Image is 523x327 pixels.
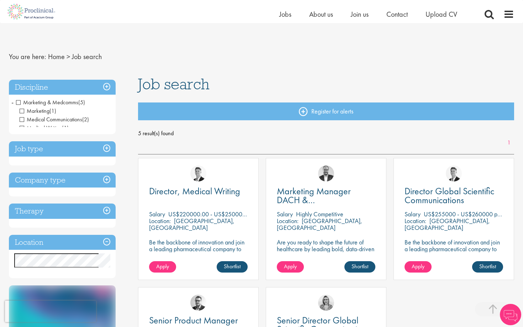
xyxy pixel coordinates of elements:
[284,263,297,270] span: Apply
[9,235,116,250] h3: Location
[500,304,521,325] img: Chatbot
[296,210,343,218] p: Highly Competitive
[277,210,293,218] span: Salary
[318,165,334,181] img: Aitor Melia
[149,314,238,326] span: Senior Product Manager
[277,187,375,205] a: Marketing Manager DACH & [GEOGRAPHIC_DATA]
[279,10,291,19] a: Jobs
[277,185,363,215] span: Marketing Manager DACH & [GEOGRAPHIC_DATA]
[412,263,424,270] span: Apply
[472,261,503,273] a: Shortlist
[318,295,334,311] img: Merna Hermiz
[138,74,210,94] span: Job search
[20,116,89,123] span: Medical Communications
[190,295,206,311] img: Niklas Kaminski
[405,217,490,232] p: [GEOGRAPHIC_DATA], [GEOGRAPHIC_DATA]
[62,124,69,132] span: (1)
[405,185,494,206] span: Director Global Scientific Communications
[504,139,514,147] a: 1
[49,107,56,115] span: (1)
[405,210,421,218] span: Salary
[277,239,375,266] p: Are you ready to shape the future of healthcare by leading bold, data-driven marketing strategies...
[277,217,362,232] p: [GEOGRAPHIC_DATA], [GEOGRAPHIC_DATA]
[9,204,116,219] h3: Therapy
[351,10,369,19] a: Join us
[78,99,85,106] span: (5)
[309,10,333,19] a: About us
[168,210,281,218] p: US$220000.00 - US$250000.00 per annum
[405,239,503,273] p: Be the backbone of innovation and join a leading pharmaceutical company to help keep life-changin...
[190,165,206,181] img: George Watson
[9,173,116,188] h3: Company type
[217,261,248,273] a: Shortlist
[5,301,96,322] iframe: reCAPTCHA
[20,116,82,123] span: Medical Communications
[9,52,46,61] span: You are here:
[82,116,89,123] span: (2)
[149,261,176,273] a: Apply
[149,187,248,196] a: Director, Medical Writing
[20,107,56,115] span: Marketing
[138,128,514,139] span: 5 result(s) found
[277,217,299,225] span: Location:
[405,187,503,205] a: Director Global Scientific Communications
[277,261,304,273] a: Apply
[424,210,520,218] p: US$255000 - US$260000 per annum
[72,52,102,61] span: Job search
[344,261,375,273] a: Shortlist
[138,102,514,120] a: Register for alerts
[11,97,14,107] span: -
[426,10,457,19] a: Upload CV
[16,99,78,106] span: Marketing & Medcomms
[405,261,432,273] a: Apply
[20,107,49,115] span: Marketing
[67,52,70,61] span: >
[149,217,171,225] span: Location:
[149,210,165,218] span: Salary
[386,10,408,19] a: Contact
[20,124,62,132] span: Medical Writing
[20,124,69,132] span: Medical Writing
[405,217,426,225] span: Location:
[149,217,234,232] p: [GEOGRAPHIC_DATA], [GEOGRAPHIC_DATA]
[156,263,169,270] span: Apply
[446,165,462,181] img: George Watson
[149,316,248,325] a: Senior Product Manager
[149,239,248,266] p: Be the backbone of innovation and join a leading pharmaceutical company to help keep life-changin...
[149,185,240,197] span: Director, Medical Writing
[16,99,85,106] span: Marketing & Medcomms
[9,80,116,95] h3: Discipline
[48,52,65,61] a: breadcrumb link
[9,141,116,157] h3: Job type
